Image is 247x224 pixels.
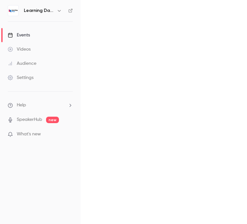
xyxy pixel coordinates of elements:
div: Audience [8,60,36,67]
span: new [46,117,59,123]
div: Settings [8,74,33,81]
span: Help [17,102,26,109]
div: Events [8,32,30,38]
li: help-dropdown-opener [8,102,73,109]
h6: Learning Days [24,7,54,14]
span: What's new [17,131,41,138]
a: SpeakerHub [17,116,42,123]
img: Learning Days [8,5,18,16]
div: Videos [8,46,31,53]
